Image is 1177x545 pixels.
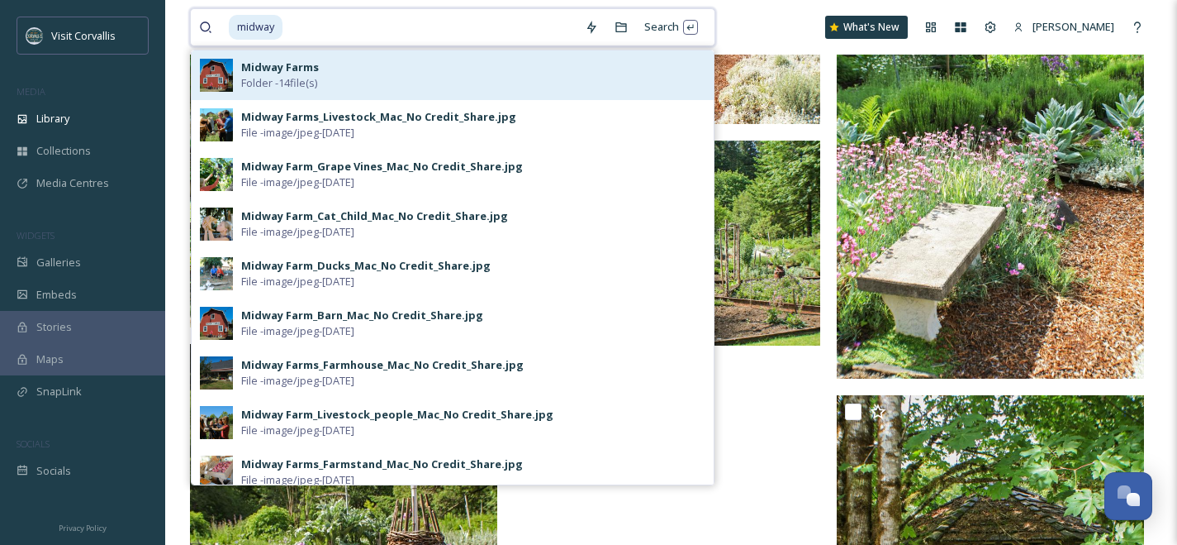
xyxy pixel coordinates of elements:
span: Embeds [36,287,77,303]
span: Visit Corvallis [51,28,116,43]
div: Midway Farm_Barn_Mac_No Credit_Share.jpg [241,308,483,323]
a: [PERSON_NAME] [1005,11,1122,43]
img: 319fa9a0-01e3-45e8-9f76-5c94d0adacaa.jpg [200,356,233,390]
img: visit-corvallis-badge-dark-blue-orange%281%29.png [26,27,43,44]
div: Midway Farms_Farmstand_Mac_No Credit_Share.jpg [241,457,523,472]
span: File - image/jpeg - [DATE] [241,323,354,339]
a: Privacy Policy [59,517,107,537]
div: Midway Farm_Cat_Child_Mac_No Credit_Share.jpg [241,208,508,224]
span: Media Centres [36,175,109,191]
span: File - image/jpeg - [DATE] [241,373,354,389]
span: File - image/jpeg - [DATE] [241,125,354,141]
span: File - image/jpeg - [DATE] [241,472,354,488]
span: Socials [36,463,71,479]
span: SnapLink [36,384,82,399]
span: File - image/jpeg - [DATE] [241,174,354,190]
span: File - image/jpeg - [DATE] [241,423,354,438]
span: MEDIA [17,85,45,98]
span: File - image/jpeg - [DATE] [241,224,354,240]
img: 7988e30e-30f3-48fc-b444-dc8a528f1623.jpg [200,108,233,141]
img: 0d1febc9-41cf-479c-b546-d1cf0927937c.jpg [200,406,233,439]
div: Midway Farm_Ducks_Mac_No Credit_Share.jpg [241,258,491,274]
div: Midway Farm_Livestock_people_Mac_No Credit_Share.jpg [241,407,553,423]
div: Midway Farms_Farmhouse_Mac_No Credit_Share.jpg [241,357,524,373]
div: Midway Farms_Livestock_Mac_No Credit_Share.jpg [241,109,516,125]
span: Stories [36,319,72,335]
img: 4234e880-922a-4147-9a2e-21bc47902826.jpg [200,456,233,489]
span: Folder - 14 file(s) [241,75,317,91]
span: Galleries [36,255,81,270]
div: Midway Farm_Grape Vines_Mac_No Credit_Share.jpg [241,159,523,174]
strong: Midway Farms [241,60,319,74]
img: 8b2104b2-2f78-4dfb-a3b0-54b95140e509.jpg [200,257,233,290]
span: Maps [36,351,64,367]
img: a0e09d19-ffa8-4837-9f74-c44de33a45a8.jpg [200,59,233,92]
span: Privacy Policy [59,523,107,533]
span: WIDGETS [17,229,55,241]
a: What's New [825,16,908,39]
span: midway [229,15,282,39]
img: a0e09d19-ffa8-4837-9f74-c44de33a45a8.jpg [200,307,233,340]
button: Open Chat [1104,472,1152,520]
img: e7c0285a-f9c4-47da-b326-7b06db465865.jpg [200,208,233,241]
span: Library [36,111,69,127]
img: e614dfed-393d-4c91-a442-204b8c02bd9d.jpg [200,158,233,191]
div: Search [636,11,706,43]
span: [PERSON_NAME] [1032,19,1114,34]
span: File - image/jpeg - [DATE] [241,274,354,289]
span: Collections [36,143,91,159]
span: SOCIALS [17,437,50,450]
